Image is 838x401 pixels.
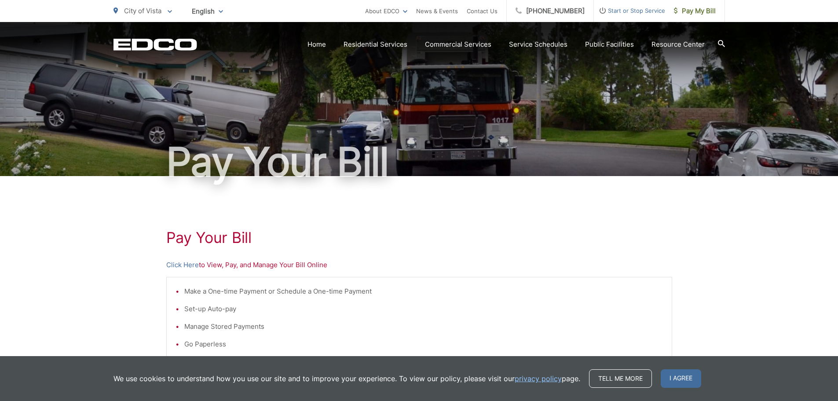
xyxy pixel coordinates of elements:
[365,6,407,16] a: About EDCO
[589,369,652,388] a: Tell me more
[651,39,705,50] a: Resource Center
[113,140,725,184] h1: Pay Your Bill
[166,260,672,270] p: to View, Pay, and Manage Your Bill Online
[467,6,498,16] a: Contact Us
[509,39,567,50] a: Service Schedules
[307,39,326,50] a: Home
[585,39,634,50] a: Public Facilities
[113,373,580,384] p: We use cookies to understand how you use our site and to improve your experience. To view our pol...
[166,229,672,246] h1: Pay Your Bill
[416,6,458,16] a: News & Events
[425,39,491,50] a: Commercial Services
[661,369,701,388] span: I agree
[184,286,663,297] li: Make a One-time Payment or Schedule a One-time Payment
[184,304,663,314] li: Set-up Auto-pay
[674,6,716,16] span: Pay My Bill
[113,38,197,51] a: EDCD logo. Return to the homepage.
[515,373,562,384] a: privacy policy
[185,4,230,19] span: English
[166,260,199,270] a: Click Here
[184,339,663,349] li: Go Paperless
[344,39,407,50] a: Residential Services
[124,7,161,15] span: City of Vista
[184,321,663,332] li: Manage Stored Payments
